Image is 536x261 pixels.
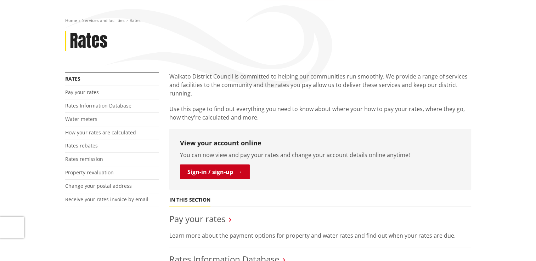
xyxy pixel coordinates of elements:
a: Services and facilities [82,17,125,23]
a: Receive your rates invoice by email [65,196,148,203]
a: Change your postal address [65,182,132,189]
a: Rates [65,75,80,82]
a: Pay your rates [65,89,99,95]
nav: breadcrumb [65,18,471,24]
a: Rates remission [65,156,103,162]
h1: Rates [70,31,108,51]
a: Rates rebates [65,142,98,149]
p: Learn more about the payment options for property and water rates and find out when your rates ar... [169,231,471,240]
p: Use this page to find out everything you need to know about where your how to pay your rates, whe... [169,105,471,122]
p: Waikato District Council is committed to helping our communities run smoothly. We provide a range... [169,72,471,98]
a: Water meters [65,116,97,122]
a: Pay your rates [169,213,225,225]
h3: View your account online [180,139,461,147]
a: Sign-in / sign-up [180,164,250,179]
a: Rates Information Database [65,102,131,109]
p: You can now view and pay your rates and change your account details online anytime! [180,151,461,159]
iframe: Messenger Launcher [503,231,529,257]
a: Property revaluation [65,169,114,176]
a: Home [65,17,77,23]
a: How your rates are calculated [65,129,136,136]
span: Rates [130,17,141,23]
h5: In this section [169,197,210,203]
